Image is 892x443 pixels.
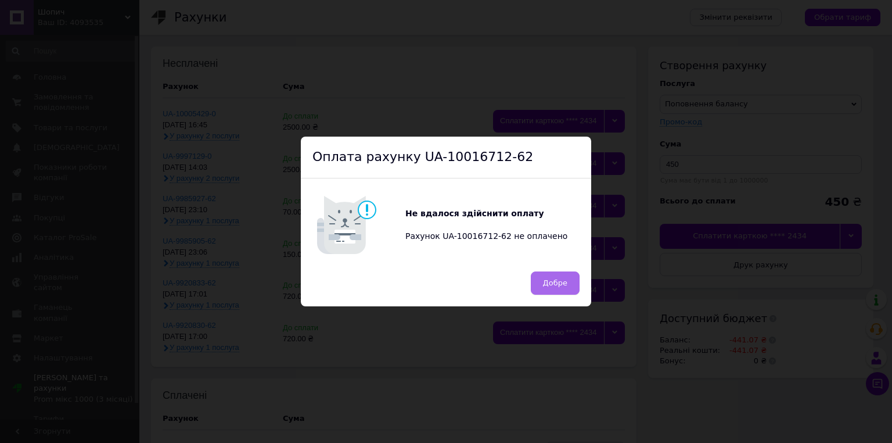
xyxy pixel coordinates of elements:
b: Не вдалося здійснити оплату [405,209,544,218]
button: Добре [531,271,580,295]
span: Добре [543,278,567,287]
div: Рахунок UA-10016712-62 не оплачено [405,208,567,242]
div: Оплата рахунку UA-10016712-62 [301,137,591,178]
img: Котик говорить Не вдалося здійснити оплату [312,190,405,260]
